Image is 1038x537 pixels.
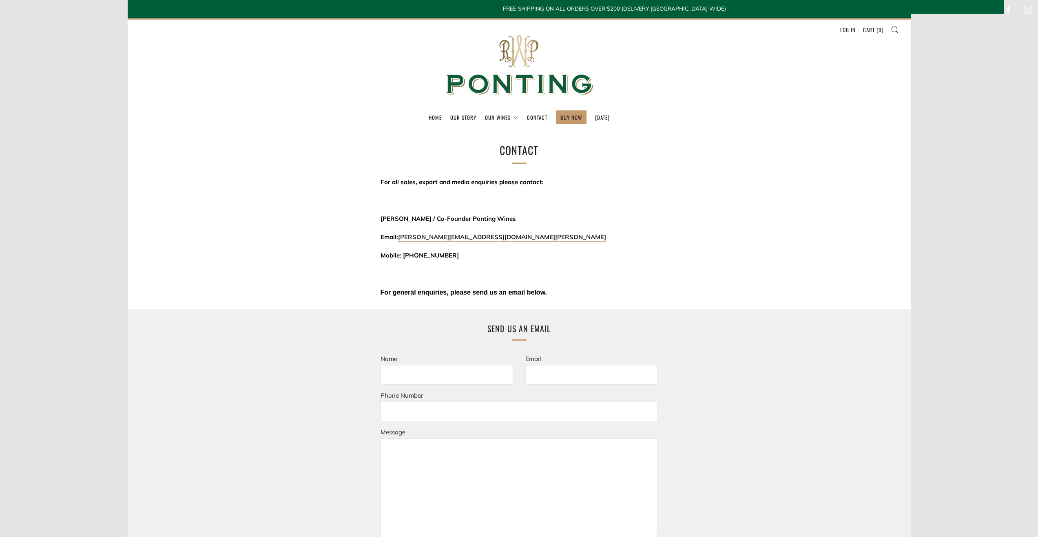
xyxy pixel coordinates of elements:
[525,355,541,363] label: Email
[595,111,610,124] a: [DATE]
[560,111,582,124] a: BUY NOW
[840,23,856,36] a: Log in
[381,233,606,241] span: Email:
[398,233,606,242] a: [PERSON_NAME][EMAIL_ADDRESS][DOMAIN_NAME][PERSON_NAME]
[381,215,516,222] span: [PERSON_NAME] / Co-Founder Ponting Wines
[381,355,397,363] label: Name
[863,23,883,36] a: Cart (0)
[385,321,654,336] h2: Send us an email
[527,111,547,124] a: Contact
[381,289,547,296] span: For general enquiries, please send us an email below.
[381,178,544,186] span: For all sales, export and media enquiries please contact:
[385,142,654,159] h1: Contact
[429,111,442,124] a: Home
[879,26,882,34] span: 0
[438,20,601,110] img: Ponting Wines
[381,392,423,399] label: Phone Number
[485,111,518,124] a: Our Wines
[450,111,476,124] a: Our Story
[381,251,459,259] span: Mobile: [PHONE_NUMBER]
[381,428,405,436] label: Message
